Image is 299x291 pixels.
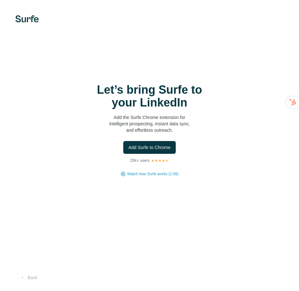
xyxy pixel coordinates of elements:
[127,171,178,177] button: Watch how Surfe works (1:58)
[15,15,39,22] img: Surfe's logo
[123,141,176,154] button: Add Surfe to Chrome
[85,114,214,133] p: Add the Surfe Chrome extension for intelligent prospecting, instant data sync, and effortless out...
[151,159,169,162] img: Rating Stars
[130,158,149,163] p: 25K+ users
[85,83,214,109] h1: Let’s bring Surfe to your LinkedIn
[128,144,171,151] span: Add Surfe to Chrome
[15,272,42,283] button: Back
